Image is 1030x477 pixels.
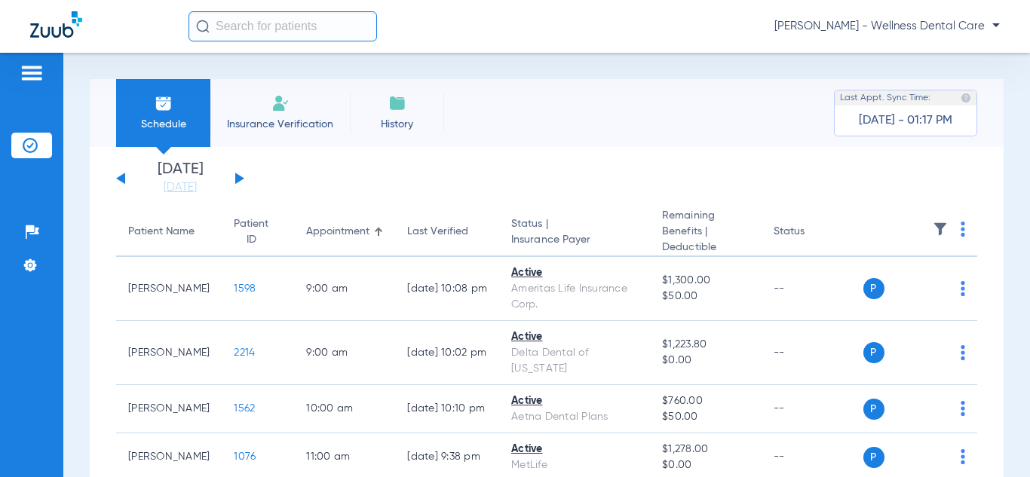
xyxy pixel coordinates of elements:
div: Last Verified [407,224,468,240]
div: MetLife [511,457,638,473]
span: Insurance Payer [511,232,638,248]
span: [DATE] - 01:17 PM [859,113,952,128]
th: Status | [499,208,650,257]
span: Deductible [662,240,749,255]
td: 10:00 AM [294,385,395,433]
span: 1598 [234,283,256,294]
div: Patient ID [234,216,282,248]
div: Appointment [306,224,383,240]
span: P [863,447,884,468]
img: group-dot-blue.svg [961,401,965,416]
div: Aetna Dental Plans [511,409,638,425]
span: 1076 [234,451,256,462]
span: $1,300.00 [662,273,749,289]
span: Insurance Verification [222,117,339,132]
th: Status [762,208,863,257]
td: [DATE] 10:02 PM [395,321,499,385]
span: $1,278.00 [662,442,749,457]
td: [PERSON_NAME] [116,257,222,321]
span: $0.00 [662,457,749,473]
span: P [863,278,884,299]
div: Active [511,329,638,345]
img: group-dot-blue.svg [961,222,965,237]
img: filter.svg [933,222,948,237]
span: 1562 [234,403,255,414]
div: Last Verified [407,224,487,240]
span: 2214 [234,347,255,358]
span: $1,223.80 [662,337,749,353]
td: [DATE] 10:08 PM [395,257,499,321]
img: hamburger-icon [20,64,44,82]
input: Search for patients [189,11,377,41]
td: -- [762,257,863,321]
img: group-dot-blue.svg [961,345,965,360]
div: Active [511,265,638,281]
img: Search Icon [196,20,210,33]
div: Ameritas Life Insurance Corp. [511,281,638,313]
div: Delta Dental of [US_STATE] [511,345,638,377]
li: [DATE] [135,162,225,195]
span: [PERSON_NAME] - Wellness Dental Care [774,19,1000,34]
div: Active [511,393,638,409]
td: [PERSON_NAME] [116,385,222,433]
img: group-dot-blue.svg [961,281,965,296]
span: History [361,117,433,132]
span: $760.00 [662,393,749,409]
img: group-dot-blue.svg [961,449,965,464]
span: $0.00 [662,353,749,368]
div: Patient Name [128,224,195,240]
img: Manual Insurance Verification [271,94,290,112]
img: Schedule [155,94,173,112]
span: Schedule [127,117,199,132]
img: Zuub Logo [30,11,82,38]
img: History [388,94,406,112]
span: Last Appt. Sync Time: [840,90,930,105]
div: Appointment [306,224,369,240]
div: Patient Name [128,224,210,240]
td: -- [762,385,863,433]
td: [PERSON_NAME] [116,321,222,385]
td: 9:00 AM [294,321,395,385]
span: $50.00 [662,289,749,304]
td: -- [762,321,863,385]
td: [DATE] 10:10 PM [395,385,499,433]
span: P [863,342,884,363]
span: P [863,399,884,420]
div: Active [511,442,638,457]
td: 9:00 AM [294,257,395,321]
span: $50.00 [662,409,749,425]
a: [DATE] [135,180,225,195]
th: Remaining Benefits | [650,208,761,257]
div: Patient ID [234,216,268,248]
img: last sync help info [961,93,971,103]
